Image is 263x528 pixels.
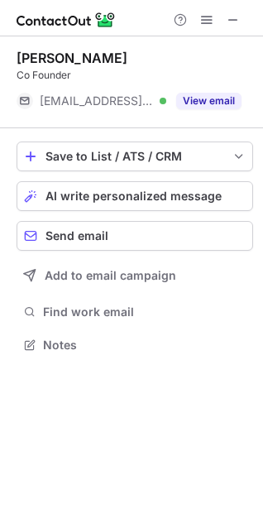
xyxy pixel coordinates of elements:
[17,50,127,66] div: [PERSON_NAME]
[40,94,154,108] span: [EMAIL_ADDRESS][DOMAIN_NAME]
[43,338,246,353] span: Notes
[45,150,224,163] div: Save to List / ATS / CRM
[17,142,253,171] button: save-profile-one-click
[43,305,246,319] span: Find work email
[17,334,253,357] button: Notes
[17,221,253,251] button: Send email
[17,181,253,211] button: AI write personalized message
[17,300,253,324] button: Find work email
[17,10,116,30] img: ContactOut v5.3.10
[45,190,222,203] span: AI write personalized message
[176,93,241,109] button: Reveal Button
[17,68,253,83] div: Co Founder
[45,269,176,282] span: Add to email campaign
[45,229,108,242] span: Send email
[17,261,253,290] button: Add to email campaign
